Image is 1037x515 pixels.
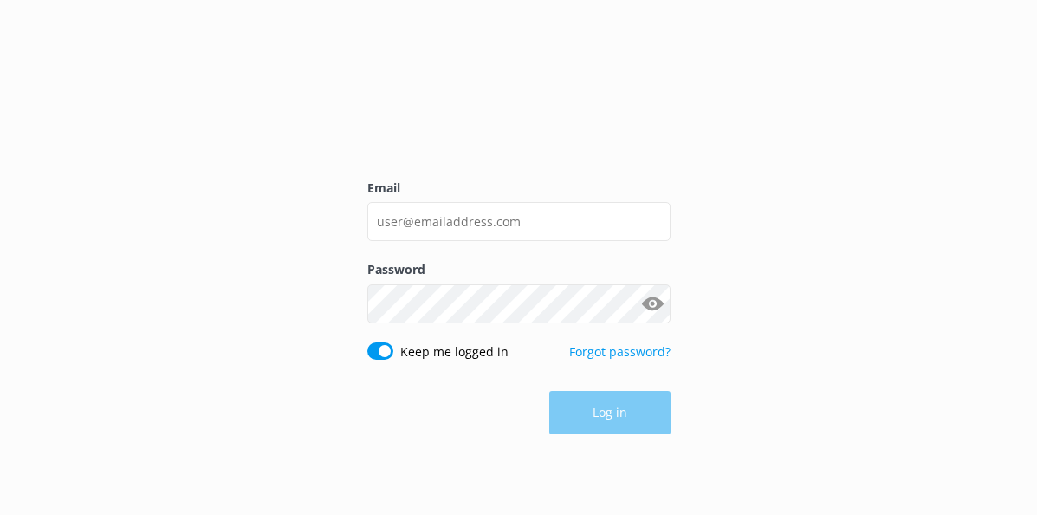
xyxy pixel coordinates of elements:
label: Email [367,179,671,198]
a: Forgot password? [569,343,671,360]
input: user@emailaddress.com [367,202,671,241]
label: Password [367,260,671,279]
label: Keep me logged in [400,342,509,362]
button: Show password [636,286,671,321]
